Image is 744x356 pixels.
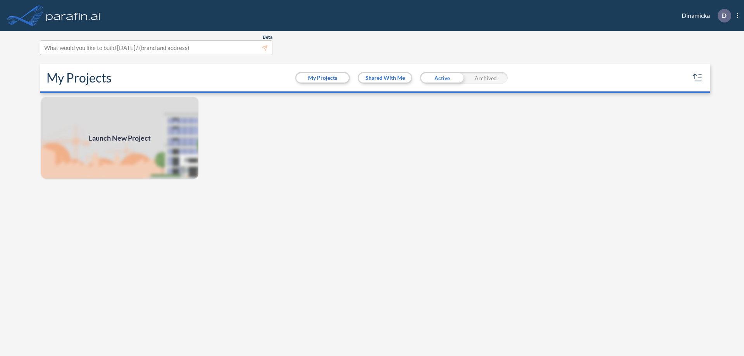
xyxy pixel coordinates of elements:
[263,34,272,40] span: Beta
[40,96,199,180] a: Launch New Project
[89,133,151,143] span: Launch New Project
[359,73,411,83] button: Shared With Me
[46,71,112,85] h2: My Projects
[464,72,508,84] div: Archived
[40,96,199,180] img: add
[691,72,704,84] button: sort
[45,8,102,23] img: logo
[296,73,349,83] button: My Projects
[670,9,738,22] div: Dinamicka
[420,72,464,84] div: Active
[722,12,727,19] p: D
